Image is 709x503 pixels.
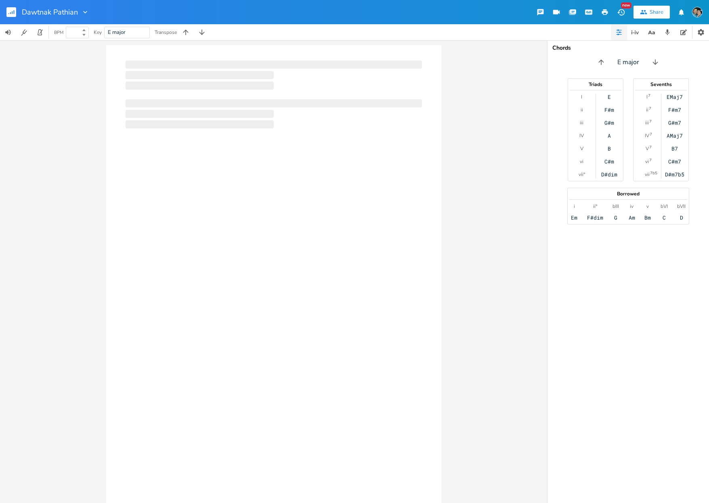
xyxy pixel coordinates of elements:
[604,107,614,113] div: F#m
[621,2,631,8] div: New
[608,132,611,139] div: A
[593,203,597,210] div: ii°
[646,203,649,210] div: v
[665,171,684,178] div: D#m7b5
[649,105,651,112] sup: 7
[663,214,666,221] div: C
[650,8,663,16] div: Share
[633,6,670,19] button: Share
[580,158,583,165] div: vi
[633,82,688,87] div: Sevenths
[649,157,652,163] sup: 7
[581,94,582,100] div: I
[613,203,619,210] div: bIII
[614,214,617,221] div: G
[646,107,648,113] div: ii
[644,214,651,221] div: Bm
[645,132,649,139] div: IV
[667,94,683,100] div: EMaj7
[680,214,683,221] div: D
[645,158,649,165] div: vi
[601,171,617,178] div: D#dim
[677,203,686,210] div: bVII
[587,214,603,221] div: F#dim
[155,30,177,35] div: Transpose
[668,119,681,126] div: G#m7
[579,171,585,178] div: vii°
[568,191,689,196] div: Borrowed
[579,132,584,139] div: IV
[571,214,577,221] div: Em
[54,30,63,35] div: BPM
[648,92,650,99] sup: 7
[617,58,639,67] span: E major
[649,144,652,151] sup: 7
[608,94,611,100] div: E
[650,131,652,138] sup: 7
[580,119,583,126] div: iii
[668,107,681,113] div: F#m7
[646,145,649,152] div: V
[668,158,681,165] div: C#m7
[671,145,678,152] div: B7
[574,203,575,210] div: i
[568,82,623,87] div: Triads
[604,119,614,126] div: G#m
[581,107,583,113] div: ii
[608,145,611,152] div: B
[661,203,668,210] div: bVI
[604,158,614,165] div: C#m
[645,119,649,126] div: iii
[613,5,629,19] button: New
[552,45,704,51] div: Chords
[645,171,650,178] div: vii
[692,7,703,17] img: KLBC Worship Team
[108,29,126,36] span: E major
[629,214,635,221] div: Am
[22,8,78,16] span: Dawtnak Pathian
[646,94,648,100] div: I
[580,145,583,152] div: V
[649,118,652,125] sup: 7
[650,170,657,176] sup: 7b5
[667,132,683,139] div: AMaj7
[630,203,633,210] div: iv
[94,30,102,35] div: Key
